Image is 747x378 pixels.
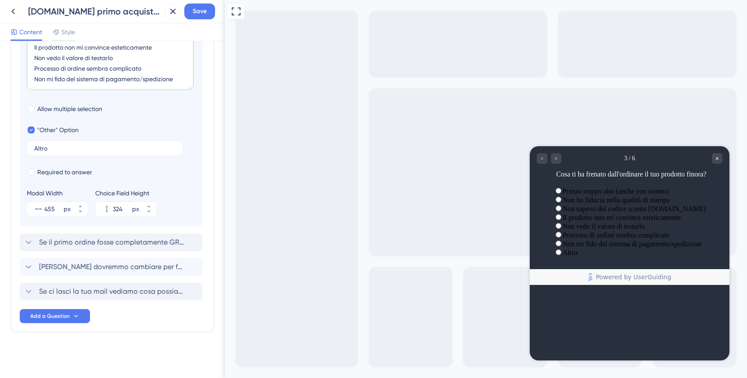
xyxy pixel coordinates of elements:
[27,188,88,198] div: Modal Width
[95,188,157,198] div: Choice Field Height
[34,145,176,151] input: Type the value
[37,167,92,177] span: Required to answer
[132,204,139,214] div: px
[28,5,162,18] div: [DOMAIN_NAME] primo acquisto IT
[184,4,215,19] button: Save
[113,204,130,214] input: px
[44,204,62,214] input: px
[19,27,42,37] span: Content
[39,286,184,297] span: Se ci lasci la tua mail vediamo cosa possiamo fare per te
[27,36,194,90] textarea: Prezzo troppo alto (anche con sconto) Non ho fiducia nella qualità di stampa Non sapevo del codic...
[20,309,90,323] button: Add a Question
[37,125,79,135] span: "Other" Option
[61,27,75,37] span: Style
[141,209,157,216] button: px
[30,313,70,320] span: Add a Question
[305,146,505,360] iframe: UserGuiding Survey
[39,237,184,248] span: Se il primo ordine fosse completamente GRATIS, lo faresti?
[141,202,157,209] button: px
[193,6,207,17] span: Save
[37,104,102,114] span: Allow multiple selection
[64,204,71,214] div: px
[72,209,88,216] button: px
[72,202,88,209] button: px
[39,262,184,272] span: [PERSON_NAME] dovremmo cambiare per farti sentire confident nell'ordinare?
